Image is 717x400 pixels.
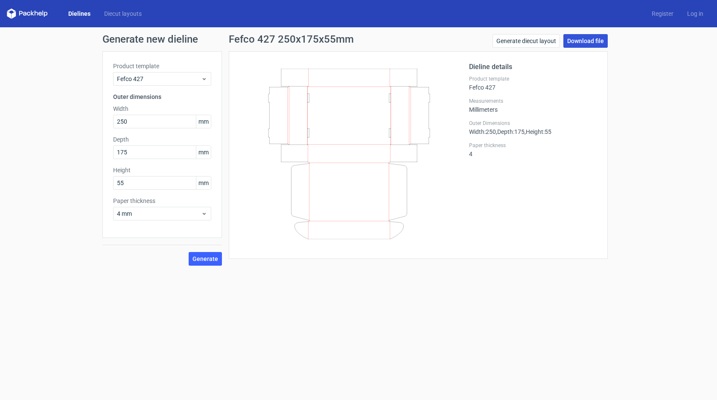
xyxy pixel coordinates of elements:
h1: Generate new dieline [102,34,615,44]
span: , Height : 55 [525,128,551,135]
span: Width : 250 [469,128,496,135]
a: Register [645,9,680,18]
a: Dielines [61,9,97,18]
div: Fefco 427 [469,75,597,91]
div: 4 [469,142,597,157]
span: Generate [192,256,218,262]
div: Millimeters [469,98,597,113]
h2: Dieline details [469,62,597,72]
span: mm [196,177,211,189]
span: Fefco 427 [117,75,201,83]
label: Paper thickness [469,142,597,149]
label: Product template [113,62,211,70]
h3: Outer dimensions [113,93,211,101]
a: Download file [563,34,608,48]
label: Width [113,104,211,113]
label: Measurements [469,98,597,104]
a: Diecut layouts [97,9,149,18]
span: , Depth : 175 [496,128,525,135]
a: Generate diecut layout [493,34,560,48]
label: Product template [469,75,597,82]
a: Log in [680,9,710,18]
span: 4 mm [117,209,201,218]
label: Outer Dimensions [469,120,597,127]
label: Height [113,166,211,174]
span: mm [196,146,211,159]
span: mm [196,115,211,128]
h1: Fefco 427 250x175x55mm [229,34,354,44]
label: Paper thickness [113,197,211,205]
button: Generate [189,252,222,266]
label: Depth [113,135,211,144]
